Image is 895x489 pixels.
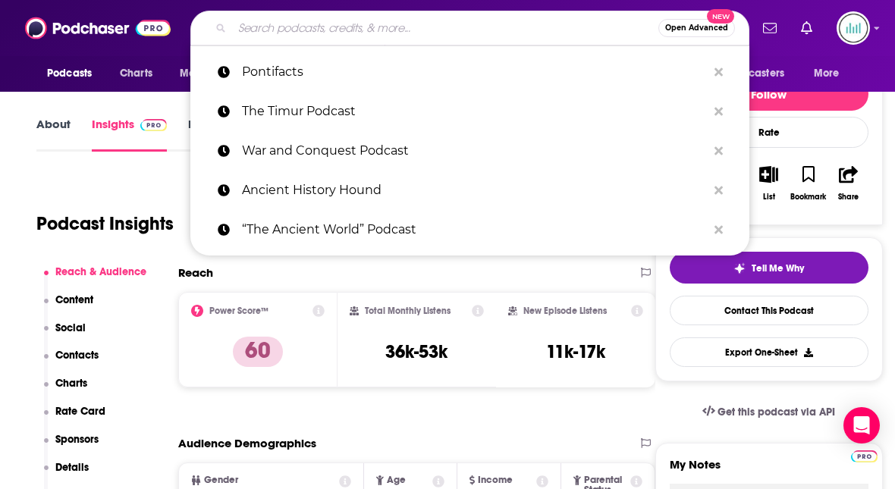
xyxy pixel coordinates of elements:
p: Pontifacts [242,52,707,92]
button: Export One-Sheet [670,337,868,367]
h2: Power Score™ [209,306,268,316]
h2: Audience Demographics [178,436,316,450]
button: Social [44,321,86,350]
a: InsightsPodchaser Pro [92,117,167,152]
a: Show notifications dropdown [757,15,783,41]
p: Ancient History Hound [242,171,707,210]
h3: 36k-53k [385,340,447,363]
button: Contacts [44,349,99,377]
button: Share [828,156,868,211]
h1: Podcast Insights [36,212,174,235]
a: The Timur Podcast [190,92,749,131]
a: Contact This Podcast [670,296,868,325]
p: Rate Card [55,405,105,418]
p: Content [55,293,93,306]
a: “The Ancient World” Podcast [190,210,749,249]
button: Sponsors [44,433,99,461]
span: Logged in as podglomerate [837,11,870,45]
span: Open Advanced [665,24,728,32]
img: Podchaser - Follow, Share and Rate Podcasts [25,14,171,42]
h2: New Episode Listens [523,306,607,316]
a: About [36,117,71,152]
span: Charts [120,63,152,84]
p: “The Ancient World” Podcast [242,210,707,249]
a: Get this podcast via API [690,393,848,431]
div: List [763,193,775,202]
button: open menu [803,59,859,88]
a: War and Conquest Podcast [190,131,749,171]
button: Show profile menu [837,11,870,45]
p: 60 [233,337,283,367]
button: Open AdvancedNew [658,19,735,37]
a: Ancient History Hound [190,171,749,210]
p: Contacts [55,349,99,362]
button: tell me why sparkleTell Me Why [670,252,868,284]
button: Content [44,293,94,321]
div: Bookmark [790,193,826,202]
div: Rate [670,117,868,148]
span: Gender [204,475,238,485]
img: User Profile [837,11,870,45]
p: Sponsors [55,433,99,446]
h2: Total Monthly Listens [365,306,451,316]
span: Podcasts [47,63,92,84]
a: Pro website [851,448,878,462]
div: Search podcasts, credits, & more... [190,11,749,45]
a: Pontifacts [190,52,749,92]
span: New [707,9,734,24]
p: Charts [55,377,87,390]
p: War and Conquest Podcast [242,131,707,171]
p: Details [55,461,89,474]
input: Search podcasts, credits, & more... [232,16,658,40]
button: open menu [169,59,253,88]
span: More [814,63,840,84]
span: Tell Me Why [752,262,804,274]
a: Charts [110,59,162,88]
p: The Timur Podcast [242,92,707,131]
h2: Reach [178,265,213,280]
span: Get this podcast via API [718,406,835,418]
button: Charts [44,377,88,405]
span: Income [478,475,513,485]
button: Rate Card [44,405,106,433]
button: Bookmark [789,156,828,211]
a: Show notifications dropdown [795,15,818,41]
span: Monitoring [180,63,234,84]
button: Follow [670,77,868,111]
img: Podchaser Pro [851,450,878,462]
img: Podchaser Pro [140,119,167,131]
button: Details [44,461,89,489]
button: open menu [36,59,111,88]
div: Open Intercom Messenger [843,407,880,444]
span: Age [387,475,406,485]
h3: 11k-17k [546,340,605,363]
label: My Notes [670,457,868,484]
button: Reach & Audience [44,265,147,293]
p: Reach & Audience [55,265,146,278]
div: Share [838,193,859,202]
p: Social [55,321,86,334]
button: open menu [702,59,806,88]
img: tell me why sparkle [733,262,746,274]
a: Episodes235 [188,117,263,152]
button: List [749,156,788,211]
